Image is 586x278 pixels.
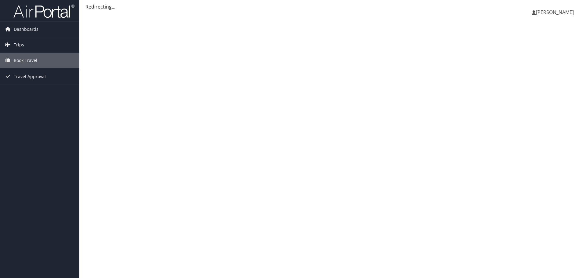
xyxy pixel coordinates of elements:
[536,9,574,16] span: [PERSON_NAME]
[14,22,38,37] span: Dashboards
[13,4,74,18] img: airportal-logo.png
[14,53,37,68] span: Book Travel
[85,3,580,10] div: Redirecting...
[14,37,24,52] span: Trips
[14,69,46,84] span: Travel Approval
[532,3,580,21] a: [PERSON_NAME]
